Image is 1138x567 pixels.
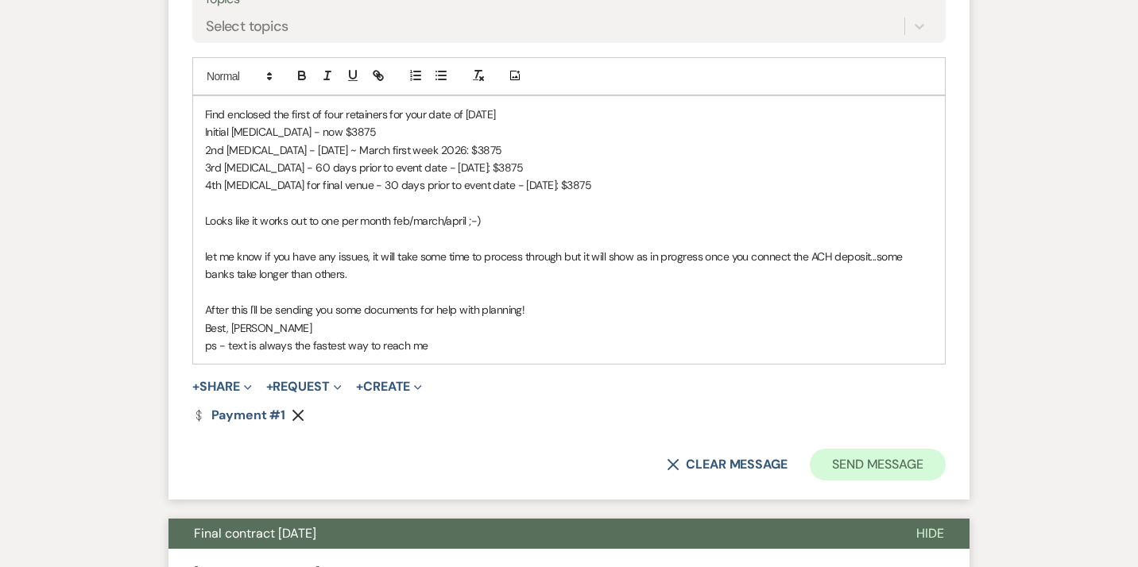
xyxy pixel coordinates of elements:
[205,106,933,123] p: Find enclosed the first of four retainers for your date of [DATE]
[205,337,933,354] p: ps - text is always the fastest way to reach me
[356,380,363,393] span: +
[192,409,285,422] a: Payment #1
[266,380,273,393] span: +
[205,319,933,337] p: Best, [PERSON_NAME]
[266,380,342,393] button: Request
[205,141,933,159] p: 2nd [MEDICAL_DATA] - [DATE] ~ March first week 2026: $3875
[205,159,933,176] p: 3rd [MEDICAL_DATA] - 60 days prior to event date - [DATE]: $3875
[194,525,316,542] span: Final contract [DATE]
[205,212,933,229] p: Looks like it works out to one per month feb/march/april ;-)
[205,176,933,194] p: 4th [MEDICAL_DATA] for final venue - 30 days prior to event date - [DATE]: $3875
[667,458,788,471] button: Clear message
[810,449,946,480] button: Send Message
[891,519,970,549] button: Hide
[205,248,933,283] p: let me know if you have any issues, it will take some time to process through but it will show as...
[356,380,422,393] button: Create
[168,519,891,549] button: Final contract [DATE]
[205,301,933,318] p: After this I'll be sending you some documents for help with planning!
[192,380,252,393] button: Share
[206,15,288,37] div: Select topics
[205,123,933,141] p: Initial [MEDICAL_DATA] - now $3875
[916,525,944,542] span: Hide
[192,380,199,393] span: +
